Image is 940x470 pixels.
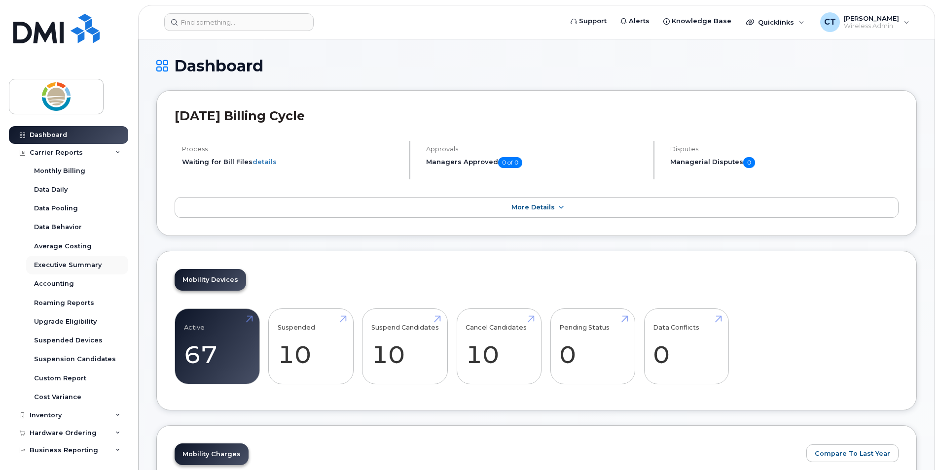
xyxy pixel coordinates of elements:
[498,157,522,168] span: 0 of 0
[426,157,645,168] h5: Managers Approved
[175,108,899,123] h2: [DATE] Billing Cycle
[466,314,532,379] a: Cancel Candidates 10
[743,157,755,168] span: 0
[182,157,401,167] li: Waiting for Bill Files
[175,269,246,291] a: Mobility Devices
[182,145,401,153] h4: Process
[175,443,249,465] a: Mobility Charges
[184,314,251,379] a: Active 67
[806,444,899,462] button: Compare To Last Year
[815,449,890,458] span: Compare To Last Year
[156,57,917,74] h1: Dashboard
[670,157,899,168] h5: Managerial Disputes
[511,203,555,211] span: More Details
[670,145,899,153] h4: Disputes
[253,158,277,166] a: details
[426,145,645,153] h4: Approvals
[653,314,720,379] a: Data Conflicts 0
[278,314,344,379] a: Suspended 10
[559,314,626,379] a: Pending Status 0
[371,314,439,379] a: Suspend Candidates 10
